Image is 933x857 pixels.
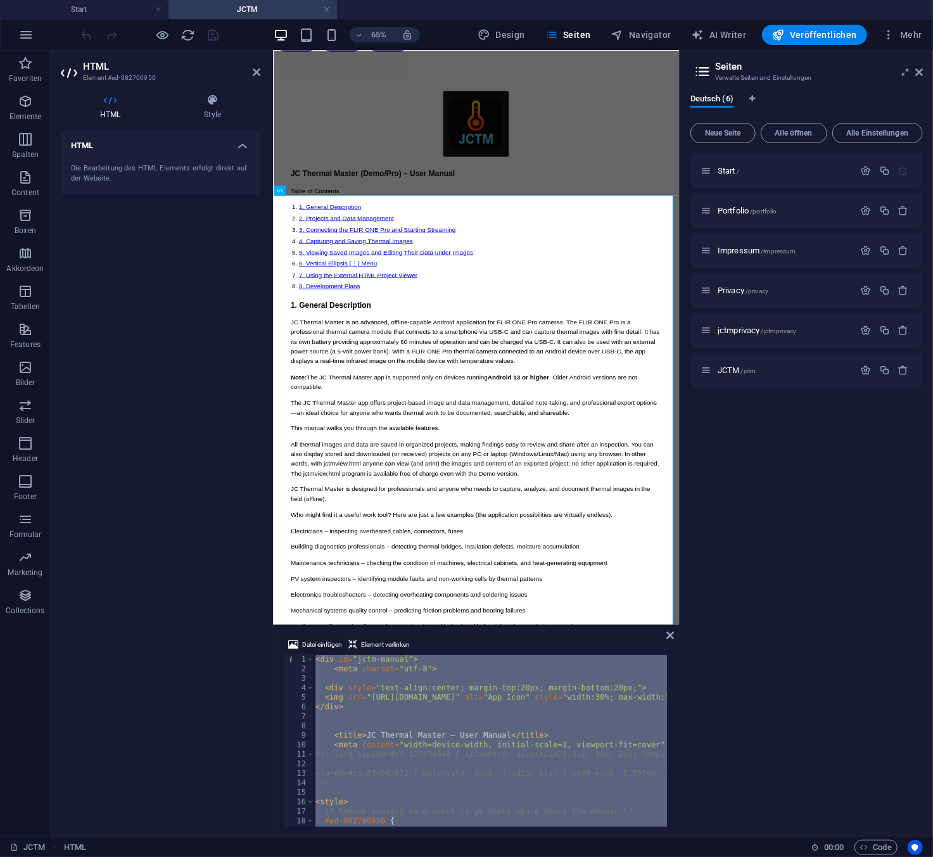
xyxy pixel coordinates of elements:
[861,165,872,176] div: Einstellungen
[8,568,42,578] p: Marketing
[286,637,344,652] button: Datei einfügen
[10,111,42,122] p: Elemente
[478,29,525,41] span: Design
[350,27,395,42] button: 65%
[11,302,40,312] p: Tabellen
[284,674,314,683] div: 3
[879,205,890,216] div: Duplizieren
[284,826,314,835] div: 19
[715,61,923,72] h2: Seiten
[824,840,844,855] span: 00 00
[714,246,854,255] div: Impressum/impressum
[16,416,35,426] p: Slider
[64,840,86,855] nav: breadcrumb
[284,731,314,740] div: 9
[861,205,872,216] div: Einstellungen
[879,165,890,176] div: Duplizieren
[879,245,890,256] div: Duplizieren
[83,72,235,84] h3: Element #ed-982700950
[861,365,872,376] div: Einstellungen
[746,288,768,295] span: /privacy
[284,664,314,674] div: 2
[61,130,260,153] h4: HTML
[284,778,314,788] div: 14
[690,94,923,118] div: Sprachen-Tabs
[10,340,41,350] p: Features
[898,285,909,296] div: Entfernen
[473,25,530,45] button: Design
[861,245,872,256] div: Einstellungen
[61,94,165,120] h4: HTML
[811,840,844,855] h6: Session-Zeit
[473,25,530,45] div: Design (Strg+Alt+Y)
[879,285,890,296] div: Duplizieren
[284,816,314,826] div: 18
[761,248,796,255] span: /impressum
[165,94,260,120] h4: Style
[284,655,314,664] div: 1
[690,91,733,109] span: Deutsch (6)
[761,327,797,334] span: /jctmprivacy
[284,807,314,816] div: 17
[181,27,196,42] button: reload
[908,840,923,855] button: Usercentrics
[833,842,835,852] span: :
[762,25,867,45] button: Veröffentlichen
[346,637,412,652] button: Element verlinken
[687,25,752,45] button: AI Writer
[611,29,671,41] span: Navigator
[692,29,747,41] span: AI Writer
[155,27,170,42] button: Klicke hier, um den Vorschau-Modus zu verlassen
[16,378,35,388] p: Bilder
[714,167,854,175] div: Start/
[284,759,314,769] div: 12
[9,73,42,84] p: Favoriten
[832,123,923,143] button: Alle Einstellungen
[284,721,314,731] div: 8
[284,702,314,712] div: 6
[861,325,872,336] div: Einstellungen
[877,25,927,45] button: Mehr
[854,840,898,855] button: Code
[10,530,42,540] p: Formular
[369,27,389,42] h6: 65%
[718,166,739,175] span: Klick, um Seite zu öffnen
[606,25,676,45] button: Navigator
[718,326,796,335] span: Klick, um Seite zu öffnen
[718,286,768,295] span: Klick, um Seite zu öffnen
[898,365,909,376] div: Entfernen
[284,788,314,797] div: 15
[6,606,44,616] p: Collections
[718,206,777,215] span: Klick, um Seite zu öffnen
[838,129,917,137] span: Alle Einstellungen
[11,187,39,198] p: Content
[718,365,756,375] span: Klick, um Seite zu öffnen
[284,683,314,693] div: 4
[750,208,777,215] span: /portfolio
[898,245,909,256] div: Entfernen
[302,637,342,652] span: Datei einfügen
[718,246,796,255] span: Klick, um Seite zu öffnen
[898,165,909,176] div: Die Startseite kann nicht gelöscht werden
[545,29,591,41] span: Seiten
[714,326,854,334] div: jctmprivacy/jctmprivacy
[13,454,38,464] p: Header
[540,25,596,45] button: Seiten
[284,750,314,759] div: 11
[690,123,756,143] button: Neue Seite
[861,285,872,296] div: Einstellungen
[898,325,909,336] div: Entfernen
[71,163,250,184] div: Die Bearbeitung des HTML Elements erfolgt direkt auf der Website.
[402,29,413,41] i: Bei Größenänderung Zoomstufe automatisch an das gewählte Gerät anpassen.
[882,29,922,41] span: Mehr
[714,206,854,215] div: Portfolio/portfolio
[696,129,750,137] span: Neue Seite
[715,72,898,84] h3: Verwalte Seiten und Einstellungen
[284,712,314,721] div: 7
[181,28,196,42] i: Seite neu laden
[361,637,410,652] span: Element verlinken
[879,365,890,376] div: Duplizieren
[898,205,909,216] div: Entfernen
[168,3,337,16] h4: JCTM
[714,286,854,295] div: Privacy/privacy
